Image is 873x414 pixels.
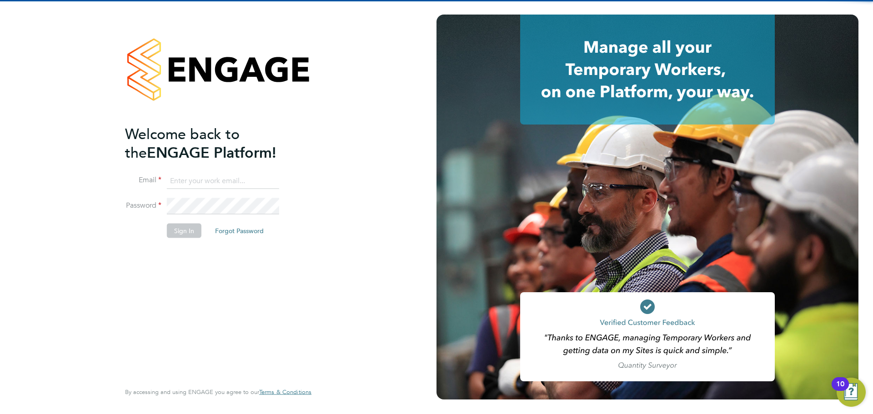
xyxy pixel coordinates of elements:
button: Forgot Password [208,223,271,238]
button: Sign In [167,223,201,238]
a: Terms & Conditions [259,389,311,396]
label: Email [125,175,161,185]
span: Welcome back to the [125,125,240,161]
button: Open Resource Center, 10 new notifications [837,378,866,407]
label: Password [125,201,161,210]
span: Terms & Conditions [259,388,311,396]
span: By accessing and using ENGAGE you agree to our [125,388,311,396]
input: Enter your work email... [167,173,279,189]
div: 10 [836,384,844,396]
h2: ENGAGE Platform! [125,125,302,162]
